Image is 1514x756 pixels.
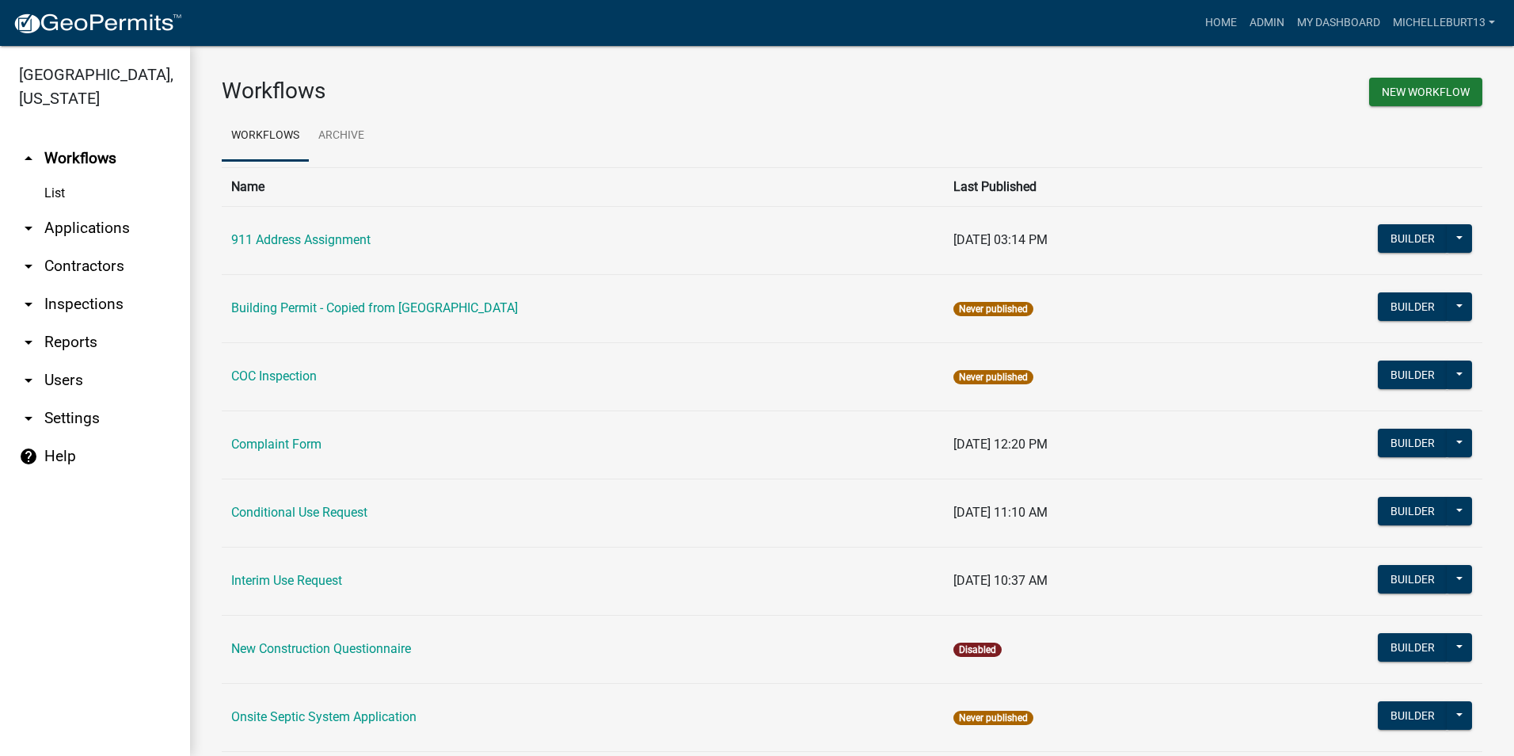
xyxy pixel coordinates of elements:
[19,149,38,168] i: arrow_drop_up
[1378,292,1447,321] button: Builder
[19,219,38,238] i: arrow_drop_down
[309,111,374,162] a: Archive
[953,302,1033,316] span: Never published
[231,232,371,247] a: 911 Address Assignment
[1378,701,1447,730] button: Builder
[1378,224,1447,253] button: Builder
[231,368,317,384] a: COC Inspection
[1378,361,1447,389] button: Builder
[1378,429,1447,457] button: Builder
[953,643,1002,657] span: Disabled
[1378,633,1447,662] button: Builder
[231,573,342,588] a: Interim Use Request
[953,505,1048,520] span: [DATE] 11:10 AM
[19,409,38,428] i: arrow_drop_down
[953,437,1048,452] span: [DATE] 12:20 PM
[953,232,1048,247] span: [DATE] 03:14 PM
[19,371,38,390] i: arrow_drop_down
[231,437,321,452] a: Complaint Form
[1291,8,1387,38] a: My Dashboard
[222,167,944,206] th: Name
[19,295,38,314] i: arrow_drop_down
[953,573,1048,588] span: [DATE] 10:37 AM
[19,447,38,466] i: help
[222,111,309,162] a: Workflows
[1369,78,1482,106] button: New Workflow
[1387,8,1501,38] a: michelleburt13
[1243,8,1291,38] a: Admin
[944,167,1212,206] th: Last Published
[1378,565,1447,594] button: Builder
[953,370,1033,384] span: Never published
[231,709,417,724] a: Onsite Septic System Application
[19,333,38,352] i: arrow_drop_down
[231,641,411,656] a: New Construction Questionnaire
[231,300,518,315] a: Building Permit - Copied from [GEOGRAPHIC_DATA]
[1199,8,1243,38] a: Home
[1378,497,1447,525] button: Builder
[953,711,1033,725] span: Never published
[231,505,367,520] a: Conditional Use Request
[222,78,840,105] h3: Workflows
[19,257,38,276] i: arrow_drop_down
